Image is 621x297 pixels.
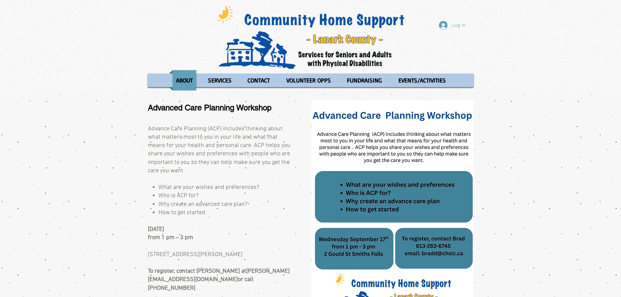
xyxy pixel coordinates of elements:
[245,70,273,90] p: CONTACT
[450,22,468,29] span: Log In
[148,125,290,174] span: Advance Care Planning (ACP) includes thinking about what matters most to you in your life and wha...
[395,70,449,90] p: EVENTS/ACTIVITIES
[148,70,473,90] nav: Site
[390,70,454,90] a: EVENTS/ACTIVITIES
[283,70,334,90] p: VOLUNTEER OPPS
[434,19,470,32] button: Log In
[205,70,235,90] p: SERVICES
[344,70,385,90] p: FUNDRAISING
[279,70,338,90] a: VOLUNTEER OPPS
[340,70,389,90] a: FUNDRAISING
[169,70,199,90] a: ABOUT
[158,192,199,199] span: Who is ACP for?
[148,103,271,112] span: Advanced Care Planning Workshop
[158,201,248,208] span: Why create an advanced care plan?
[158,184,259,191] span: What are your wishes and preferences?
[240,70,277,90] a: CONTACT
[148,226,193,241] span: [DATE] from 1 pm – 3 pm
[158,209,205,216] span: How to get started ​
[173,70,196,90] p: ABOUT
[148,268,290,291] span: To register, contact [PERSON_NAME] at or call [PHONE_NUMBER]
[148,251,243,258] span: [STREET_ADDRESS][PERSON_NAME]
[201,70,239,90] a: SERVICES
